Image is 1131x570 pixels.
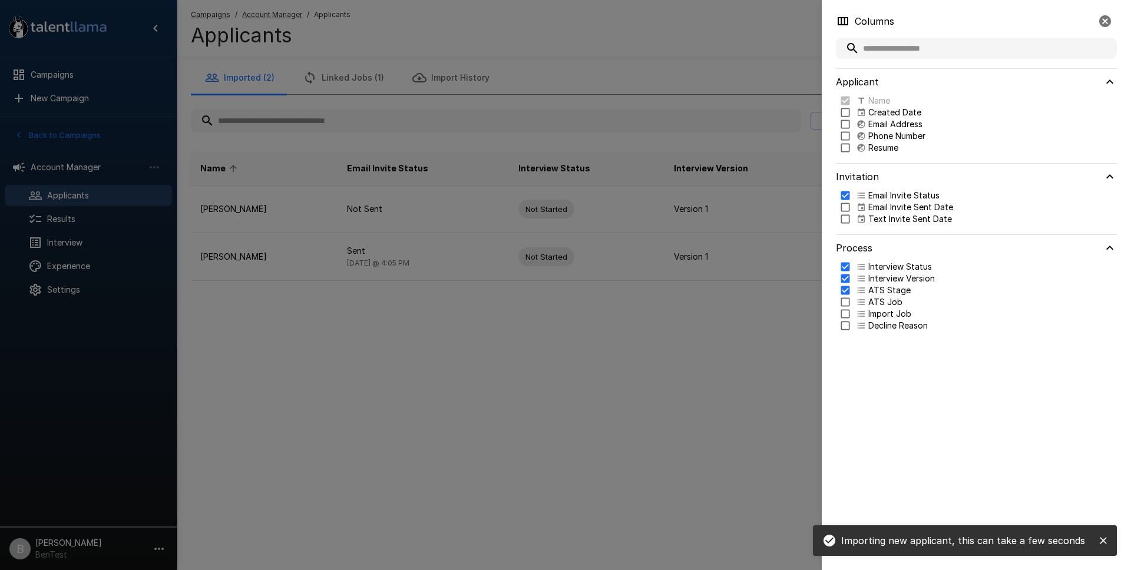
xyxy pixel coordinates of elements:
p: Phone Number [868,130,925,142]
p: Decline Reason [868,320,928,332]
h6: Invitation [836,168,879,185]
p: ATS Job [868,296,902,308]
p: Email Address [868,118,922,130]
p: Resume [868,142,898,154]
p: ATS Stage [868,284,911,296]
h6: Applicant [836,74,879,90]
p: Created Date [868,107,921,118]
p: Interview Version [868,273,935,284]
p: Import Job [868,308,911,320]
h6: Process [836,240,872,256]
p: Columns [855,14,894,28]
p: Name [868,95,890,107]
p: Text Invite Sent Date [868,213,952,225]
p: Interview Status [868,261,932,273]
p: Email Invite Status [868,190,940,201]
p: Email Invite Sent Date [868,201,953,213]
